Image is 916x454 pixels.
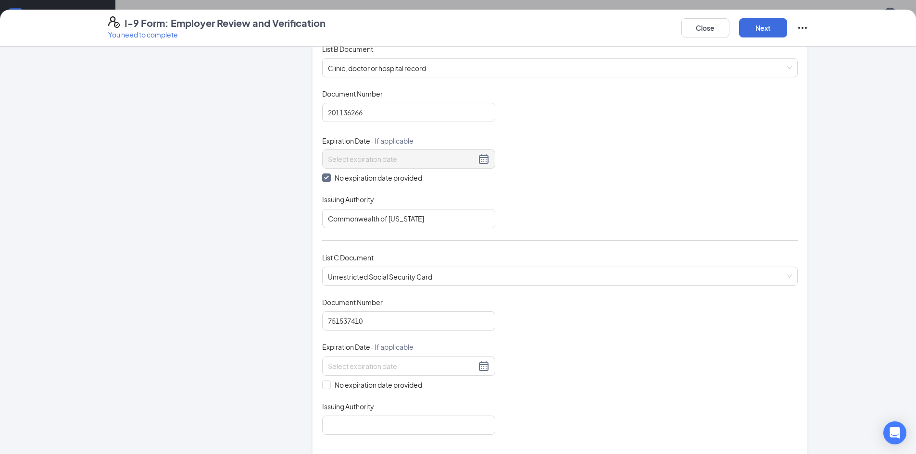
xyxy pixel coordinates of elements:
[108,16,120,28] svg: FormI9EVerifyIcon
[322,402,374,411] span: Issuing Authority
[797,22,808,34] svg: Ellipses
[322,253,374,262] span: List C Document
[331,380,426,390] span: No expiration date provided
[322,89,383,98] span: Document Number
[331,172,426,183] span: No expiration date provided
[328,267,792,285] span: Unrestricted Social Security Card
[883,421,906,444] div: Open Intercom Messenger
[125,16,326,30] h4: I-9 Form: Employer Review and Verification
[370,136,414,145] span: - If applicable
[322,297,383,307] span: Document Number
[322,136,414,146] span: Expiration Date
[328,154,476,164] input: Select expiration date
[322,195,374,204] span: Issuing Authority
[108,30,326,39] p: You need to complete
[739,18,787,37] button: Next
[328,59,792,77] span: Clinic, doctor or hospital record
[328,361,476,371] input: Select expiration date
[681,18,729,37] button: Close
[322,342,414,352] span: Expiration Date
[370,343,414,351] span: - If applicable
[322,45,373,53] span: List B Document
